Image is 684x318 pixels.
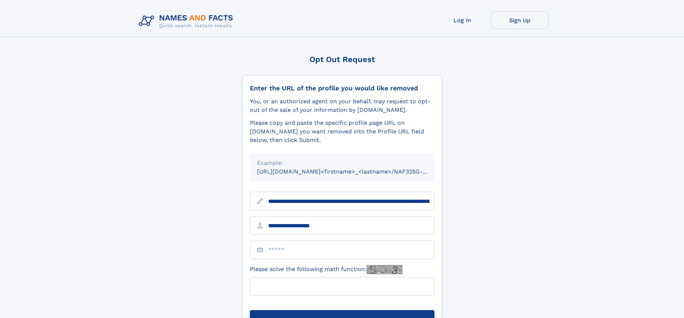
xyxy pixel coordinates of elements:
[491,11,549,29] a: Sign Up
[257,168,448,175] small: [URL][DOMAIN_NAME]<firstname>_<lastname>/NAF325G-xxxxxxxx
[250,84,434,92] div: Enter the URL of the profile you would like removed
[250,97,434,114] div: You, or an authorized agent on your behalf, may request to opt-out of the sale of your informatio...
[242,55,442,64] div: Opt Out Request
[136,11,239,31] img: Logo Names and Facts
[257,159,427,167] div: Example:
[250,265,403,274] label: Please solve the following math function:
[250,119,434,144] div: Please copy and paste the specific profile page URL on [DOMAIN_NAME] you want removed into the Pr...
[434,11,491,29] a: Log In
